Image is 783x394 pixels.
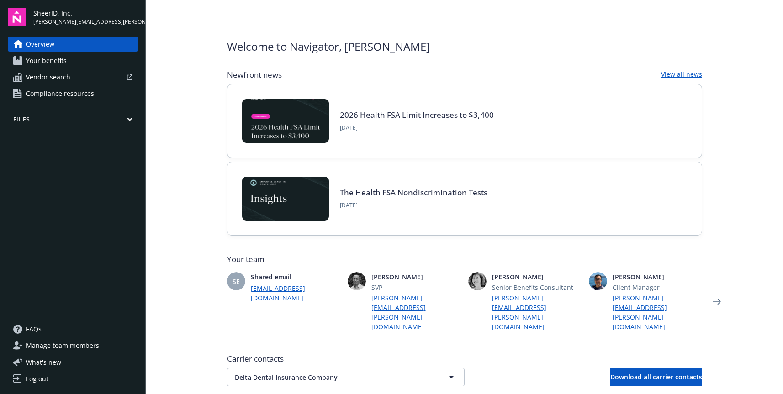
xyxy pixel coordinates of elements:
[26,37,54,52] span: Overview
[371,272,461,282] span: [PERSON_NAME]
[340,201,487,210] span: [DATE]
[8,86,138,101] a: Compliance resources
[26,53,67,68] span: Your benefits
[251,272,340,282] span: Shared email
[371,293,461,331] a: [PERSON_NAME][EMAIL_ADDRESS][PERSON_NAME][DOMAIN_NAME]
[610,368,702,386] button: Download all carrier contacts
[371,283,461,292] span: SVP
[235,373,425,382] span: Delta Dental Insurance Company
[492,293,582,331] a: [PERSON_NAME][EMAIL_ADDRESS][PERSON_NAME][DOMAIN_NAME]
[340,124,494,132] span: [DATE]
[610,373,702,381] span: Download all carrier contacts
[8,8,26,26] img: navigator-logo.svg
[613,293,702,331] a: [PERSON_NAME][EMAIL_ADDRESS][PERSON_NAME][DOMAIN_NAME]
[33,18,138,26] span: [PERSON_NAME][EMAIL_ADDRESS][PERSON_NAME][DOMAIN_NAME]
[233,277,240,286] span: SE
[613,283,702,292] span: Client Manager
[8,37,138,52] a: Overview
[227,254,702,265] span: Your team
[227,38,430,55] span: Welcome to Navigator , [PERSON_NAME]
[26,70,70,84] span: Vendor search
[227,69,282,80] span: Newfront news
[242,177,329,221] img: Card Image - EB Compliance Insights.png
[33,8,138,26] button: SheerID, Inc.[PERSON_NAME][EMAIL_ADDRESS][PERSON_NAME][DOMAIN_NAME]
[492,283,582,292] span: Senior Benefits Consultant
[492,272,582,282] span: [PERSON_NAME]
[589,272,607,290] img: photo
[348,272,366,290] img: photo
[26,338,99,353] span: Manage team members
[26,322,42,336] span: FAQs
[340,187,487,198] a: The Health FSA Nondiscrimination Tests
[8,357,76,367] button: What's new
[242,99,329,143] img: BLOG-Card Image - Compliance - 2026 Health FSA Limit Increases to $3,400.jpg
[26,357,61,367] span: What ' s new
[8,70,138,84] a: Vendor search
[661,69,702,80] a: View all news
[8,322,138,336] a: FAQs
[8,53,138,68] a: Your benefits
[33,8,138,18] span: SheerID, Inc.
[8,338,138,353] a: Manage team members
[709,294,724,309] a: Next
[227,368,465,386] button: Delta Dental Insurance Company
[8,116,138,127] button: Files
[26,372,48,386] div: Log out
[468,272,487,290] img: photo
[26,86,94,101] span: Compliance resources
[251,284,340,303] a: [EMAIL_ADDRESS][DOMAIN_NAME]
[227,353,702,364] span: Carrier contacts
[340,110,494,120] a: 2026 Health FSA Limit Increases to $3,400
[613,272,702,282] span: [PERSON_NAME]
